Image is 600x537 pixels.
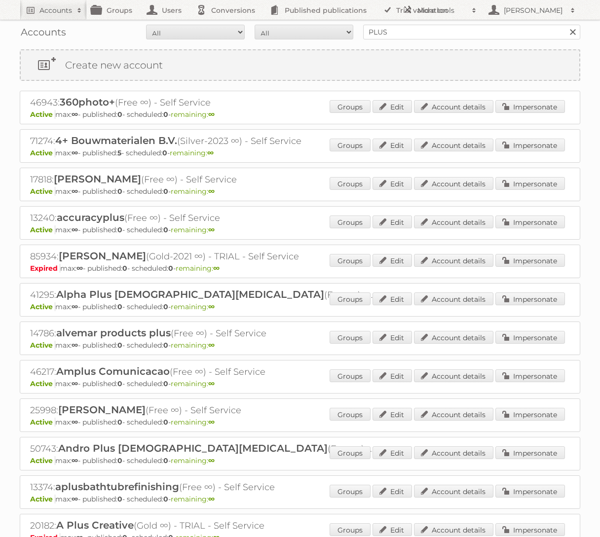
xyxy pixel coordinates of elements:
span: [PERSON_NAME] [54,173,141,185]
a: Impersonate [495,177,565,190]
span: Active [30,225,55,234]
span: remaining: [171,110,215,119]
strong: ∞ [208,110,215,119]
a: Account details [414,100,493,113]
span: Active [30,418,55,427]
a: Impersonate [495,369,565,382]
a: Edit [373,485,412,498]
span: Active [30,456,55,465]
strong: ∞ [72,379,78,388]
a: Groups [330,254,371,267]
a: Groups [330,485,371,498]
h2: 25998: (Free ∞) - Self Service [30,404,375,417]
strong: 0 [163,418,168,427]
span: remaining: [171,341,215,350]
strong: 0 [117,456,122,465]
a: Impersonate [495,446,565,459]
span: 4+ Bouwmaterialen B.V. [55,135,177,146]
strong: ∞ [208,225,215,234]
p: max: - published: - scheduled: - [30,341,570,350]
strong: 0 [122,264,127,273]
strong: 0 [163,456,168,465]
a: Edit [373,408,412,421]
a: Groups [330,369,371,382]
strong: 0 [163,110,168,119]
h2: 41295: (Free ∞) - Self Service [30,288,375,301]
a: Edit [373,139,412,151]
strong: ∞ [208,495,215,503]
strong: ∞ [208,456,215,465]
a: Impersonate [495,254,565,267]
h2: 71274: (Silver-2023 ∞) - Self Service [30,135,375,147]
p: max: - published: - scheduled: - [30,264,570,273]
h2: 46217: (Free ∞) - Self Service [30,365,375,378]
h2: 85934: (Gold-2021 ∞) - TRIAL - Self Service [30,250,375,263]
a: Account details [414,215,493,228]
a: Account details [414,254,493,267]
h2: 50743: (Free ∞) - Self Service [30,442,375,455]
p: max: - published: - scheduled: - [30,148,570,157]
h2: Accounts [39,5,72,15]
span: Alpha Plus [DEMOGRAPHIC_DATA][MEDICAL_DATA] [56,288,324,300]
strong: 0 [117,495,122,503]
span: Active [30,110,55,119]
h2: 17818: (Free ∞) - Self Service [30,173,375,186]
strong: 0 [168,264,173,273]
strong: ∞ [72,341,78,350]
a: Account details [414,446,493,459]
a: Account details [414,292,493,305]
a: Create new account [21,50,579,80]
span: [PERSON_NAME] [58,404,146,416]
a: Impersonate [495,523,565,536]
strong: 0 [117,187,122,196]
a: Account details [414,485,493,498]
strong: ∞ [208,341,215,350]
span: Active [30,495,55,503]
a: Impersonate [495,139,565,151]
span: aplusbathtubrefinishing [55,481,179,493]
a: Groups [330,139,371,151]
a: Groups [330,215,371,228]
span: Andro Plus [DEMOGRAPHIC_DATA][MEDICAL_DATA] [58,442,328,454]
a: Impersonate [495,292,565,305]
h2: [PERSON_NAME] [501,5,565,15]
a: Account details [414,408,493,421]
span: A Plus Creative [56,519,134,531]
strong: ∞ [208,187,215,196]
p: max: - published: - scheduled: - [30,110,570,119]
span: [PERSON_NAME] [59,250,146,262]
strong: ∞ [72,418,78,427]
a: Account details [414,177,493,190]
a: Edit [373,523,412,536]
strong: 0 [117,379,122,388]
strong: ∞ [207,148,214,157]
strong: 0 [117,302,122,311]
strong: ∞ [72,187,78,196]
h2: 13240: (Free ∞) - Self Service [30,212,375,224]
a: Impersonate [495,215,565,228]
a: Impersonate [495,331,565,344]
p: max: - published: - scheduled: - [30,302,570,311]
a: Edit [373,446,412,459]
strong: ∞ [72,148,78,157]
a: Edit [373,177,412,190]
span: Amplus Comunicacao [56,365,170,377]
strong: ∞ [72,302,78,311]
strong: 0 [163,379,168,388]
strong: ∞ [72,456,78,465]
strong: ∞ [72,110,78,119]
span: remaining: [171,456,215,465]
a: Edit [373,100,412,113]
a: Account details [414,523,493,536]
strong: 0 [117,110,122,119]
strong: 0 [163,225,168,234]
span: remaining: [171,418,215,427]
p: max: - published: - scheduled: - [30,379,570,388]
span: Active [30,187,55,196]
strong: 0 [117,341,122,350]
strong: ∞ [208,302,215,311]
h2: More tools [417,5,467,15]
strong: ∞ [213,264,220,273]
span: remaining: [171,302,215,311]
strong: ∞ [208,379,215,388]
